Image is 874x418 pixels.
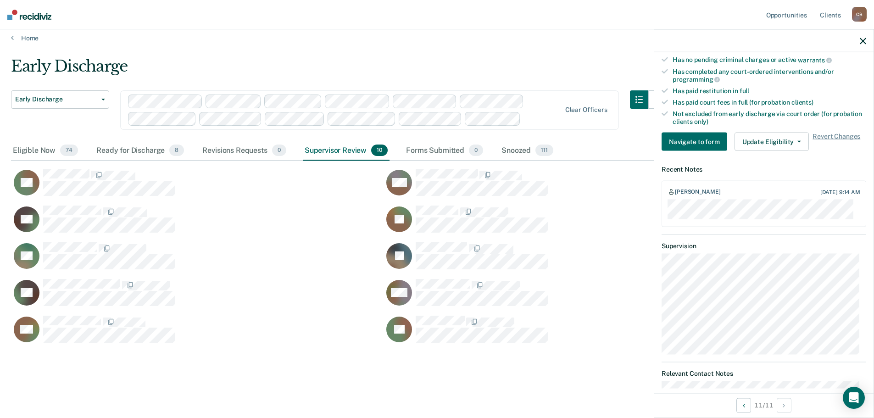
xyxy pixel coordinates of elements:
div: CaseloadOpportunityCell-1006981 [11,168,384,205]
dt: Recent Notes [662,166,866,173]
div: Forms Submitted [404,141,485,161]
div: [DATE] 9:14 AM [820,189,860,195]
div: CaseloadOpportunityCell-1121689 [11,315,384,352]
div: Has no pending criminal charges or active [673,56,866,64]
div: Clear officers [565,106,607,114]
span: 8 [169,145,184,156]
span: 0 [469,145,483,156]
dt: Relevant Contact Notes [662,369,866,377]
div: CaseloadOpportunityCell-6495509 [384,205,756,242]
a: Home [11,34,863,42]
span: 111 [535,145,553,156]
div: CaseloadOpportunityCell-1130543 [384,242,756,279]
span: Revert Changes [813,133,860,151]
span: clients) [791,98,813,106]
div: Open Intercom Messenger [843,387,865,409]
div: C B [852,7,867,22]
span: only) [694,117,708,125]
div: Early Discharge [11,57,667,83]
div: [PERSON_NAME] [675,189,720,196]
div: Ready for Discharge [95,141,186,161]
button: Previous Opportunity [736,398,751,412]
span: full [740,87,749,95]
div: CaseloadOpportunityCell-6034011 [11,205,384,242]
div: CaseloadOpportunityCell-6578587 [384,279,756,315]
div: CaseloadOpportunityCell-6924664 [11,279,384,315]
div: CaseloadOpportunityCell-6374890 [11,242,384,279]
div: CaseloadOpportunityCell-6230938 [384,315,756,352]
div: Revisions Requests [200,141,288,161]
div: Snoozed [500,141,555,161]
button: Navigate to form [662,133,727,151]
span: 0 [272,145,286,156]
span: 74 [60,145,78,156]
div: Has paid restitution in [673,87,866,95]
button: Update Eligibility [735,133,809,151]
div: CaseloadOpportunityCell-1131376 [384,168,756,205]
div: Eligible Now [11,141,80,161]
span: 10 [371,145,388,156]
a: Navigate to form link [662,133,731,151]
span: Early Discharge [15,95,98,103]
img: Recidiviz [7,10,51,20]
div: Has completed any court-ordered interventions and/or [673,67,866,83]
span: programming [673,76,720,83]
div: Supervisor Review [303,141,390,161]
button: Next Opportunity [777,398,791,412]
div: Has paid court fees in full (for probation [673,98,866,106]
dt: Supervision [662,242,866,250]
div: Not excluded from early discharge via court order (for probation clients [673,110,866,125]
span: warrants [798,56,832,63]
div: 11 / 11 [654,393,874,417]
